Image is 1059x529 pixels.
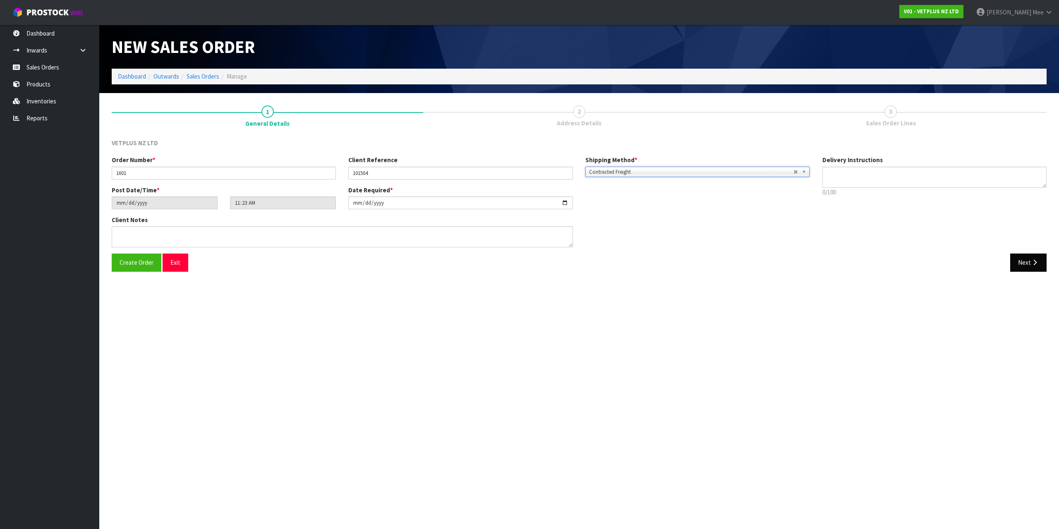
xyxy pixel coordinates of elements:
small: WMS [70,9,83,17]
span: 2 [573,105,585,118]
strong: V01 - VETPLUS NZ LTD [904,8,959,15]
img: cube-alt.png [12,7,23,17]
span: General Details [112,132,1047,278]
span: Contracted Freight [589,167,793,177]
a: Dashboard [118,72,146,80]
span: Create Order [120,259,153,266]
span: ProStock [26,7,69,18]
label: Date Required [348,186,393,194]
label: Shipping Method [585,156,637,164]
a: Outwards [153,72,179,80]
label: Client Reference [348,156,398,164]
span: 3 [884,105,897,118]
span: Mee [1033,8,1044,16]
span: New Sales Order [112,36,255,58]
p: 0/100 [822,188,1047,196]
button: Exit [163,254,188,271]
span: Manage [227,72,247,80]
label: Post Date/Time [112,186,160,194]
button: Create Order [112,254,161,271]
span: VETPLUS NZ LTD [112,139,158,147]
span: [PERSON_NAME] [987,8,1031,16]
span: Sales Order Lines [866,119,916,127]
input: Client Reference [348,167,573,180]
span: General Details [245,119,290,128]
button: Next [1010,254,1047,271]
label: Client Notes [112,215,148,224]
label: Order Number [112,156,156,164]
a: Sales Orders [187,72,219,80]
span: Address Details [557,119,601,127]
span: 1 [261,105,274,118]
label: Delivery Instructions [822,156,883,164]
input: Order Number [112,167,336,180]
